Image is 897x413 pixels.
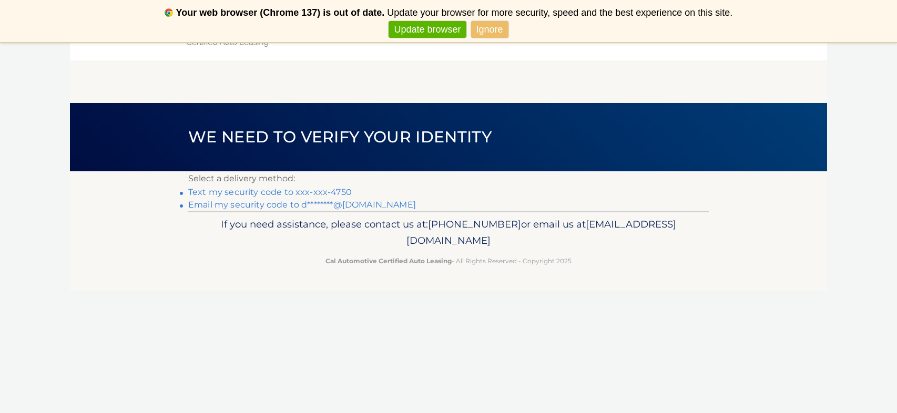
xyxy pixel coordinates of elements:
a: Update browser [389,21,466,38]
p: - All Rights Reserved - Copyright 2025 [195,255,702,266]
a: Text my security code to xxx-xxx-4750 [188,187,352,197]
span: Update your browser for more security, speed and the best experience on this site. [387,7,732,18]
a: Ignore [471,21,508,38]
p: If you need assistance, please contact us at: or email us at [195,216,702,250]
p: Select a delivery method: [188,171,709,186]
span: We need to verify your identity [188,127,492,147]
b: Your web browser (Chrome 137) is out of date. [176,7,385,18]
strong: Cal Automotive Certified Auto Leasing [325,257,452,265]
span: [PHONE_NUMBER] [428,218,521,230]
a: Email my security code to d********@[DOMAIN_NAME] [188,200,416,210]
